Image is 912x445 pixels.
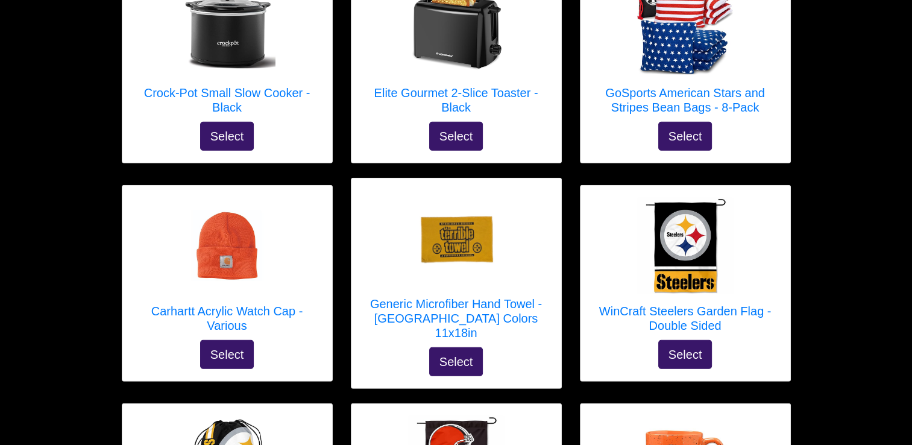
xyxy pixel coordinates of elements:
button: Select [658,340,712,369]
h5: Elite Gourmet 2-Slice Toaster - Black [363,86,549,115]
a: Carhartt Acrylic Watch Cap - Various Carhartt Acrylic Watch Cap - Various [134,198,320,340]
button: Select [658,122,712,151]
button: Select [429,347,483,376]
h5: Generic Microfiber Hand Towel - [GEOGRAPHIC_DATA] Colors 11x18in [363,297,549,340]
img: WinCraft Steelers Garden Flag - Double Sided [637,198,734,294]
h5: Crock-Pot Small Slow Cooker - Black [134,86,320,115]
button: Select [200,340,254,369]
a: WinCraft Steelers Garden Flag - Double Sided WinCraft Steelers Garden Flag - Double Sided [593,198,778,340]
a: Generic Microfiber Hand Towel - Pittsburgh Colors 11x18in Generic Microfiber Hand Towel - [GEOGRA... [363,191,549,347]
h5: WinCraft Steelers Garden Flag - Double Sided [593,304,778,333]
button: Select [200,122,254,151]
button: Select [429,122,483,151]
img: Generic Microfiber Hand Towel - Pittsburgh Colors 11x18in [408,203,505,275]
h5: GoSports American Stars and Stripes Bean Bags - 8-Pack [593,86,778,115]
img: Carhartt Acrylic Watch Cap - Various [179,198,275,294]
h5: Carhartt Acrylic Watch Cap - Various [134,304,320,333]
